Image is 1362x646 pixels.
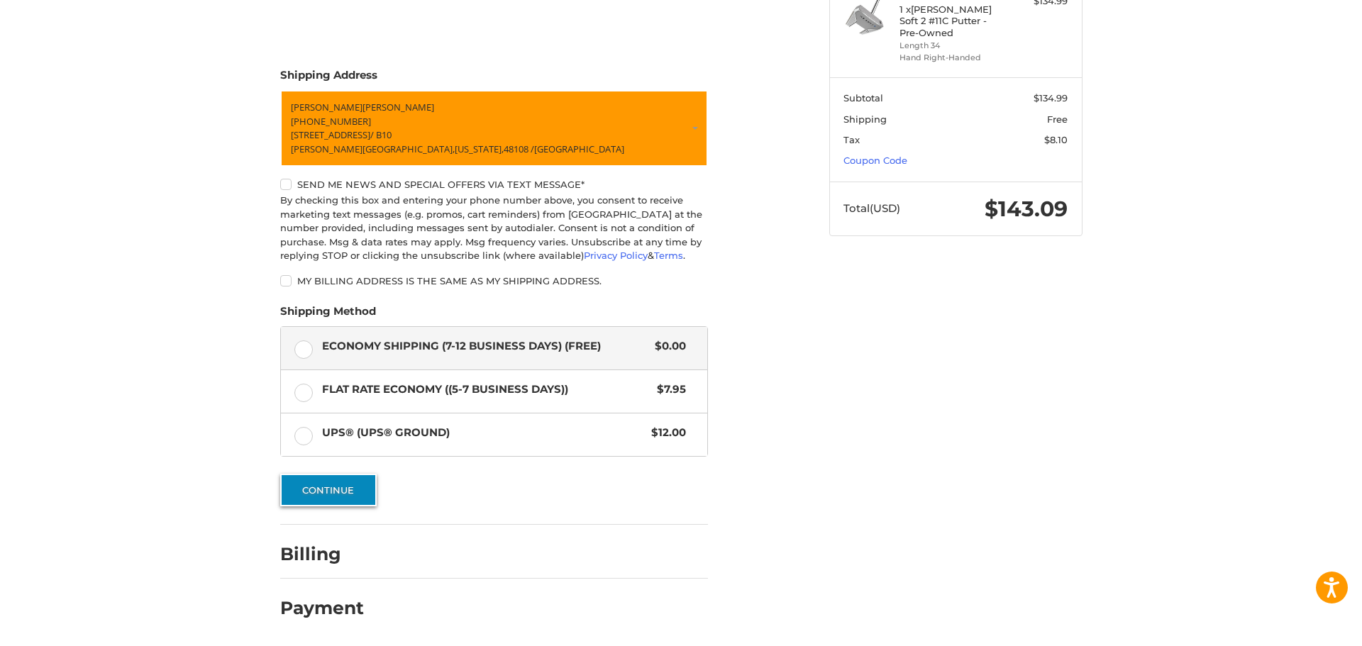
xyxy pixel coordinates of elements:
span: $7.95 [650,382,687,398]
a: Privacy Policy [584,250,648,261]
span: $143.09 [985,196,1068,222]
span: [PHONE_NUMBER] [291,114,371,127]
span: [PERSON_NAME] [291,101,362,113]
span: $134.99 [1034,92,1068,104]
span: 48108 / [504,142,534,155]
span: [STREET_ADDRESS] [291,128,370,141]
legend: Shipping Method [280,303,376,326]
span: $12.00 [645,425,687,441]
span: Total (USD) [843,201,900,215]
span: UPS® (UPS® Ground) [322,425,645,441]
span: $0.00 [648,338,687,355]
span: [GEOGRAPHIC_DATA] [534,142,624,155]
span: Flat Rate Economy ((5-7 Business Days)) [322,382,650,398]
span: Shipping [843,113,887,125]
span: [PERSON_NAME] [362,101,434,113]
a: Coupon Code [843,155,907,166]
a: Terms [654,250,683,261]
h2: Billing [280,543,363,565]
li: Length 34 [899,40,1008,52]
span: Subtotal [843,92,883,104]
span: $8.10 [1044,134,1068,145]
label: Send me news and special offers via text message* [280,179,708,190]
h2: Payment [280,597,364,619]
span: / B10 [370,128,392,141]
li: Hand Right-Handed [899,52,1008,64]
legend: Shipping Address [280,67,377,90]
div: By checking this box and entering your phone number above, you consent to receive marketing text ... [280,194,708,263]
span: Tax [843,134,860,145]
span: [US_STATE], [455,142,504,155]
a: Enter or select a different address [280,90,708,167]
h4: 1 x [PERSON_NAME] Soft 2 #11C Putter - Pre-Owned [899,4,1008,38]
label: My billing address is the same as my shipping address. [280,275,708,286]
span: Economy Shipping (7-12 Business Days) (Free) [322,338,648,355]
button: Continue [280,474,377,506]
span: [PERSON_NAME][GEOGRAPHIC_DATA], [291,142,455,155]
span: Free [1047,113,1068,125]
